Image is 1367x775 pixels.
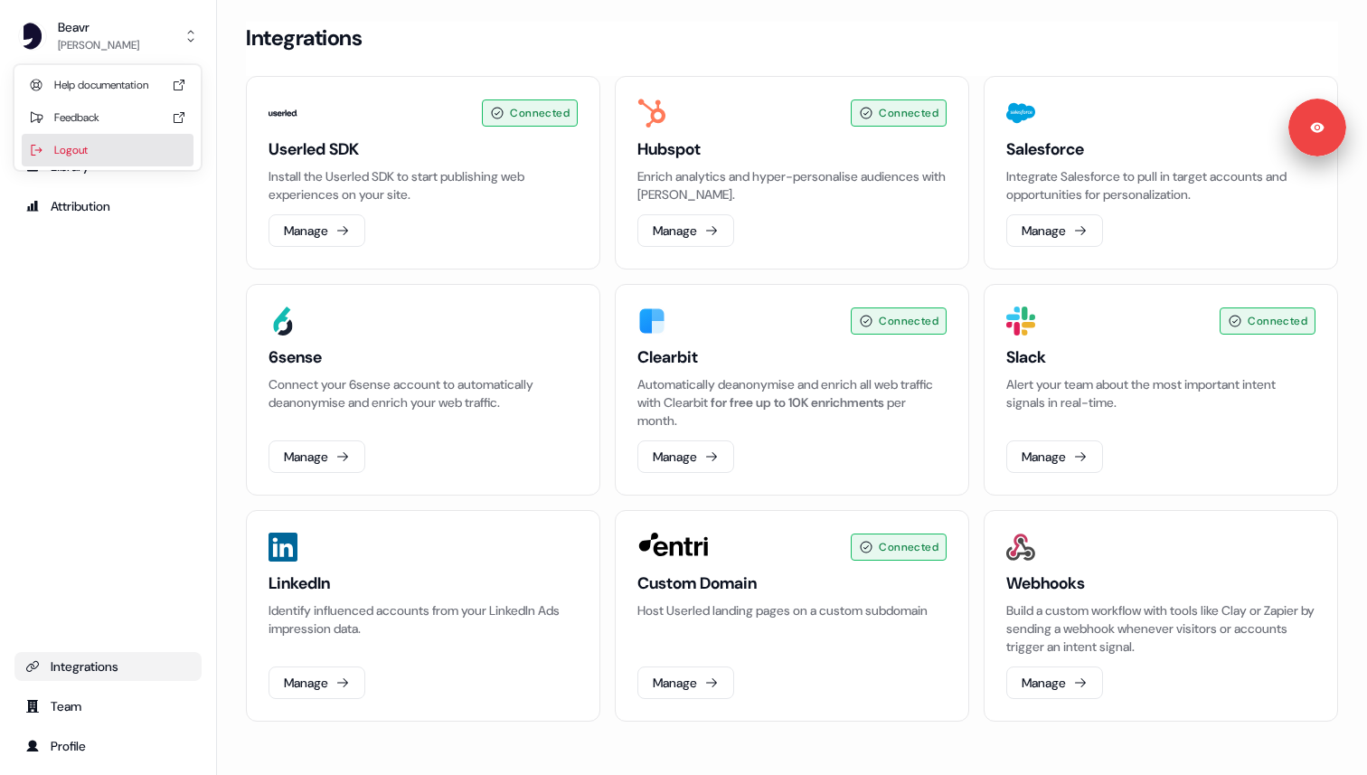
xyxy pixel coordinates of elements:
[637,601,947,619] p: Host Userled landing pages on a custom subdomain
[879,104,938,122] span: Connected
[1006,375,1315,411] p: Alert your team about the most important intent signals in real-time.
[269,572,578,594] h3: LinkedIn
[58,36,139,54] div: [PERSON_NAME]
[1006,601,1315,656] p: Build a custom workflow with tools like Clay or Zapier by sending a webhook whenever visitors or ...
[510,104,570,122] span: Connected
[14,192,202,221] a: Go to attribution
[1006,138,1315,160] h3: Salesforce
[637,666,734,699] button: Manage
[1006,167,1315,203] p: Integrate Salesforce to pull in target accounts and opportunities for personalization.
[22,134,193,166] div: Logout
[22,69,193,101] div: Help documentation
[14,14,202,58] button: Beavr[PERSON_NAME]
[879,312,938,330] span: Connected
[269,666,365,699] button: Manage
[25,737,191,755] div: Profile
[269,440,365,473] button: Manage
[637,572,947,594] h3: Custom Domain
[1006,214,1103,247] button: Manage
[25,697,191,715] div: Team
[58,18,139,36] div: Beavr
[269,138,578,160] h3: Userled SDK
[14,65,201,170] div: Beavr[PERSON_NAME]
[1248,312,1307,330] span: Connected
[637,375,947,430] div: Automatically deanonymise and enrich all web traffic with Clearbit per month.
[711,394,884,411] span: for free up to 10K enrichments
[879,538,938,556] span: Connected
[269,214,365,247] button: Manage
[637,346,947,368] h3: Clearbit
[25,657,191,676] div: Integrations
[637,138,947,160] h3: Hubspot
[269,375,578,411] p: Connect your 6sense account to automatically deanonymise and enrich your web traffic.
[1006,440,1103,473] button: Manage
[14,692,202,721] a: Go to team
[1006,346,1315,368] h3: Slack
[14,732,202,761] a: Go to profile
[637,214,734,247] button: Manage
[25,197,191,215] div: Attribution
[269,346,578,368] h3: 6sense
[14,652,202,681] a: Go to integrations
[637,440,734,473] button: Manage
[637,167,947,203] p: Enrich analytics and hyper-personalise audiences with [PERSON_NAME].
[22,101,193,134] div: Feedback
[1006,666,1103,699] button: Manage
[246,24,362,52] h3: Integrations
[269,601,578,638] p: Identify influenced accounts from your LinkedIn Ads impression data.
[1006,572,1315,594] h3: Webhooks
[269,167,578,203] p: Install the Userled SDK to start publishing web experiences on your site.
